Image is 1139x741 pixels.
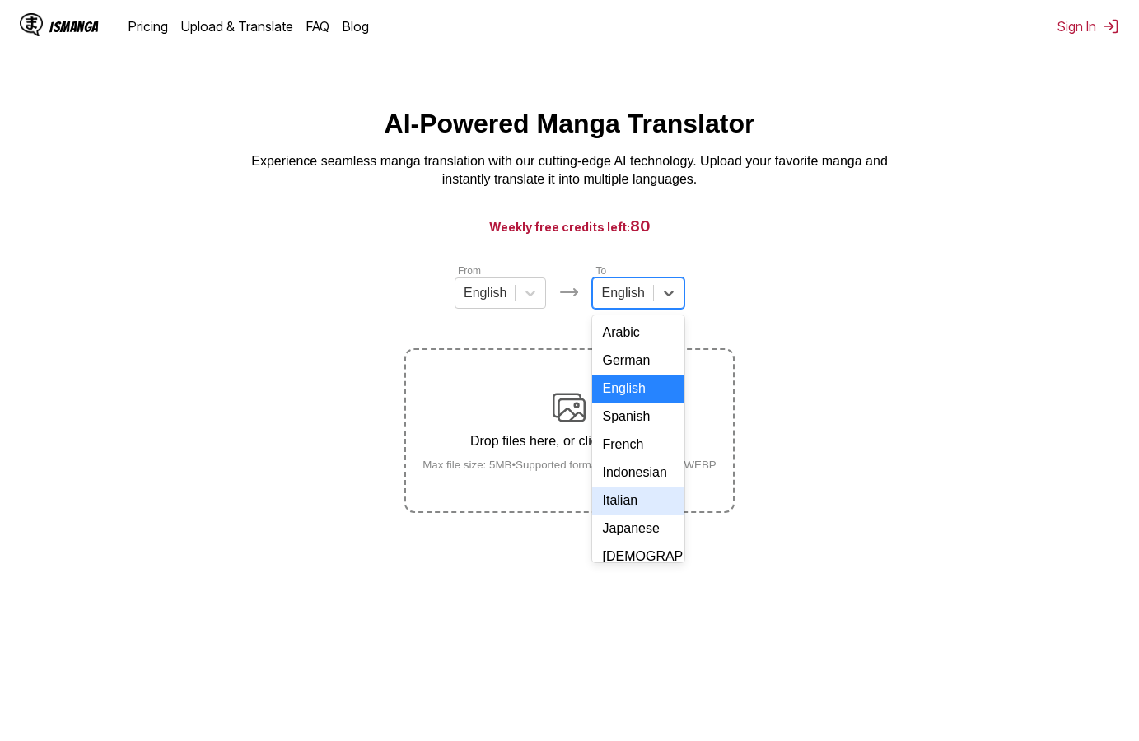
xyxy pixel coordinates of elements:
div: Indonesian [592,459,684,487]
div: German [592,347,684,375]
p: Drop files here, or click to browse. [409,434,730,449]
div: Japanese [592,515,684,543]
div: Italian [592,487,684,515]
p: Experience seamless manga translation with our cutting-edge AI technology. Upload your favorite m... [240,152,899,189]
h3: Weekly free credits left: [40,216,1099,236]
a: Upload & Translate [181,18,293,35]
h1: AI-Powered Manga Translator [385,109,755,139]
label: From [458,265,481,277]
img: Sign out [1103,18,1119,35]
img: Languages icon [559,282,579,302]
div: English [592,375,684,403]
div: IsManga [49,19,99,35]
div: Spanish [592,403,684,431]
label: To [595,265,606,277]
button: Sign In [1057,18,1119,35]
a: FAQ [306,18,329,35]
div: French [592,431,684,459]
div: Arabic [592,319,684,347]
span: 80 [630,217,651,235]
a: Blog [343,18,369,35]
small: Max file size: 5MB • Supported formats: JP(E)G, PNG, WEBP [409,459,730,471]
img: IsManga Logo [20,13,43,36]
a: Pricing [128,18,168,35]
div: [DEMOGRAPHIC_DATA] [592,543,684,571]
a: IsManga LogoIsManga [20,13,128,40]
